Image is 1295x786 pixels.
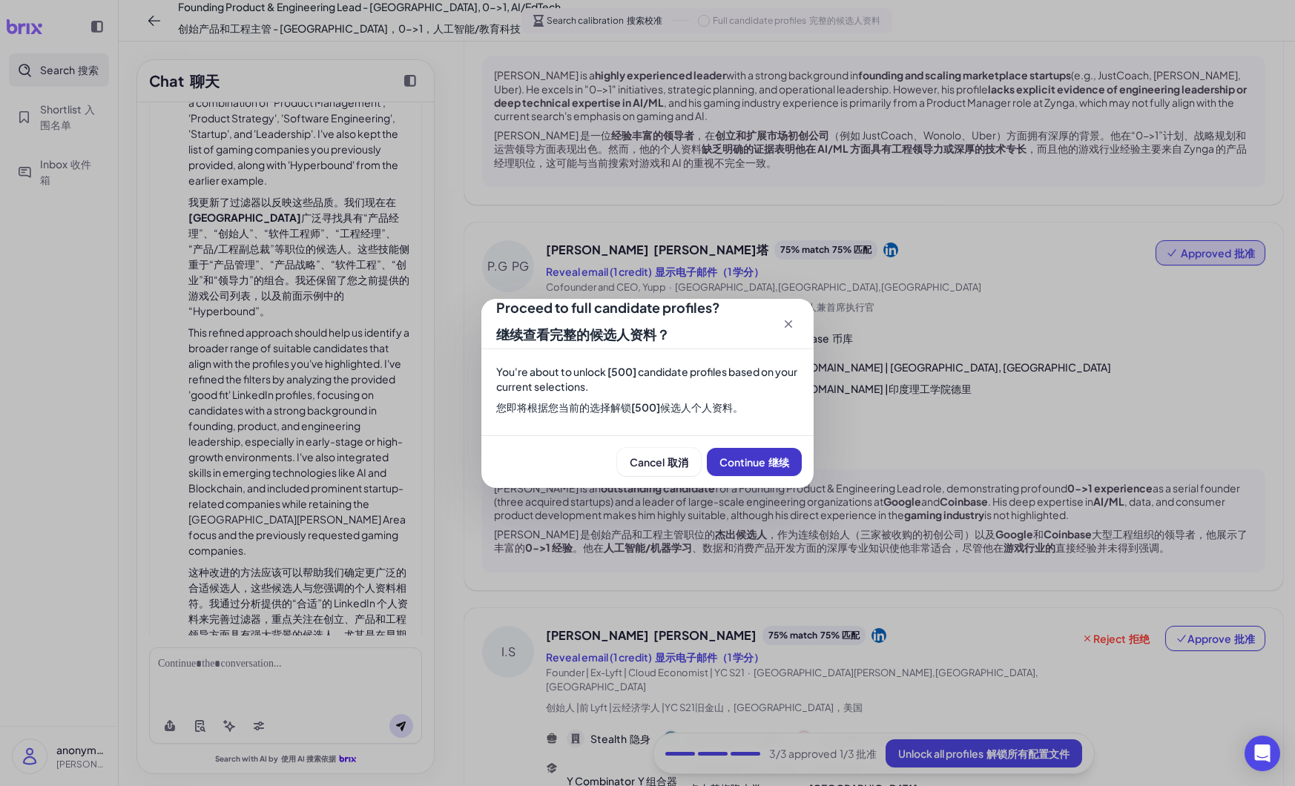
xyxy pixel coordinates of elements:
[496,299,720,343] span: Proceed to full candidate profiles?
[607,365,636,378] strong: [500]
[496,326,670,343] font: 继续查看完整的候选人资料？
[631,400,660,414] strong: [500]
[707,448,802,476] button: Continue 继续
[768,455,789,469] font: 继续
[719,455,789,469] span: Continue
[668,455,688,469] font: 取消
[496,400,743,414] font: 您即将根据您当前的选择解锁 候选人个人资料。
[1245,736,1280,771] div: Open Intercom Messenger
[617,448,701,476] button: Cancel 取消
[630,455,688,469] span: Cancel
[496,364,799,420] p: You're about to unlock candidate profiles based on your current selections.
